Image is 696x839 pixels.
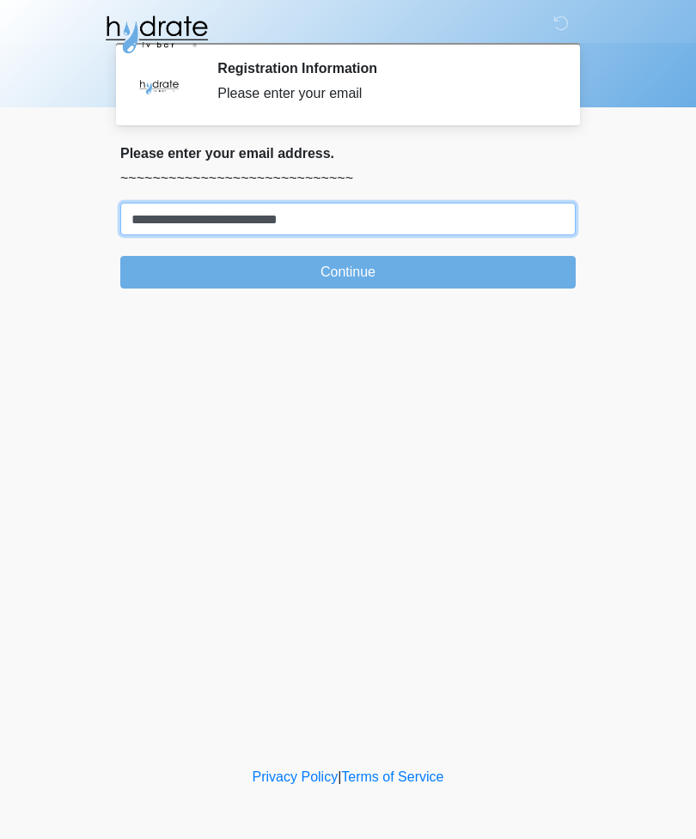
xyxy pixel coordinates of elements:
a: Privacy Policy [253,769,339,784]
button: Continue [120,256,576,289]
a: | [338,769,341,784]
div: Please enter your email [217,83,550,104]
p: ~~~~~~~~~~~~~~~~~~~~~~~~~~~~~ [120,168,576,189]
a: Terms of Service [341,769,443,784]
img: Agent Avatar [133,60,185,112]
img: Hydrate IV Bar - Fort Collins Logo [103,13,210,56]
h2: Please enter your email address. [120,145,576,161]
